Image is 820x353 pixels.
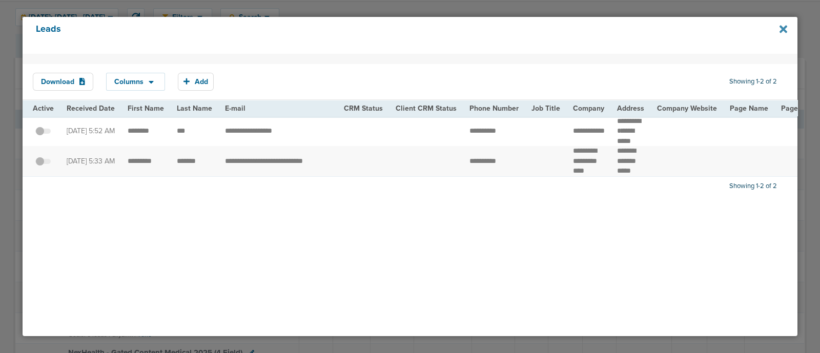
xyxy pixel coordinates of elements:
[60,116,121,147] td: [DATE] 5:52 AM
[389,100,463,116] th: Client CRM Status
[525,100,567,116] th: Job Title
[128,104,164,113] span: First Name
[651,100,724,116] th: Company Website
[344,104,383,113] span: CRM Status
[67,104,115,113] span: Received Date
[195,77,208,86] span: Add
[729,182,777,191] span: Showing 1-2 of 2
[469,104,519,113] span: Phone Number
[567,100,611,116] th: Company
[225,104,245,113] span: E-mail
[781,104,813,113] span: Page URL
[724,100,775,116] th: Page Name
[114,78,143,86] span: Columns
[729,77,777,86] span: Showing 1-2 of 2
[33,104,54,113] span: Active
[177,104,212,113] span: Last Name
[611,100,651,116] th: Address
[60,146,121,176] td: [DATE] 5:33 AM
[33,73,93,91] button: Download
[36,24,712,47] h4: Leads
[178,73,214,91] button: Add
